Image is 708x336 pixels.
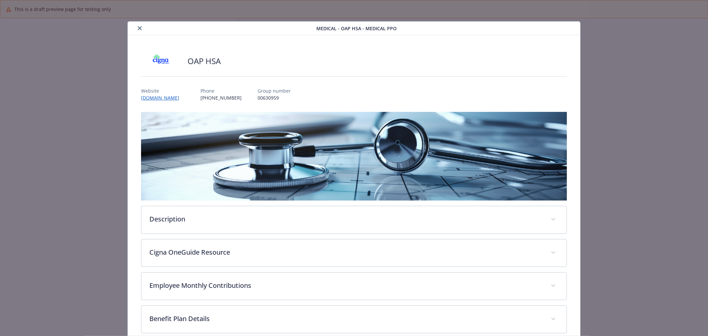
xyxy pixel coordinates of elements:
p: Employee Monthly Contributions [149,281,543,291]
p: Description [149,214,543,224]
img: banner [141,112,567,201]
p: Benefit Plan Details [149,314,543,324]
p: Website [141,87,185,94]
button: close [136,24,144,32]
div: Benefit Plan Details [141,306,567,333]
div: Description [141,206,567,233]
div: Employee Monthly Contributions [141,273,567,300]
p: Group number [258,87,291,94]
img: CIGNA [141,51,181,71]
p: 00630959 [258,94,291,101]
h2: OAP HSA [188,55,221,67]
p: Cigna OneGuide Resource [149,247,543,257]
p: Phone [200,87,242,94]
p: [PHONE_NUMBER] [200,94,242,101]
span: Medical - OAP HSA - Medical PPO [317,25,397,32]
a: [DOMAIN_NAME] [141,95,185,101]
div: Cigna OneGuide Resource [141,239,567,267]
